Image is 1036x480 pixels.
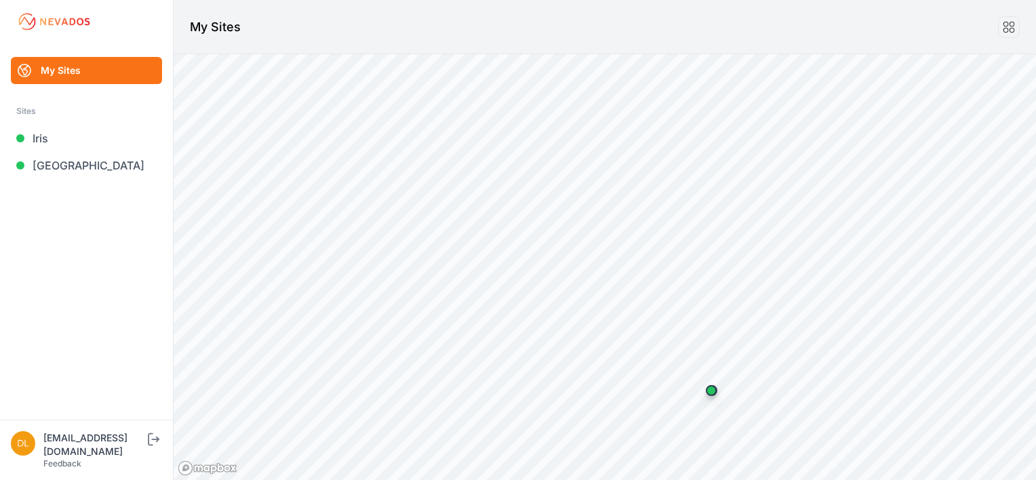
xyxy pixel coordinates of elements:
a: Feedback [43,458,81,468]
a: Mapbox logo [178,460,237,476]
canvas: Map [174,54,1036,480]
a: My Sites [11,57,162,84]
img: Nevados [16,11,92,33]
div: [EMAIL_ADDRESS][DOMAIN_NAME] [43,431,145,458]
div: Map marker [698,377,725,404]
img: dlay@prim.com [11,431,35,456]
h1: My Sites [190,18,241,37]
a: [GEOGRAPHIC_DATA] [11,152,162,179]
div: Sites [16,103,157,119]
a: Iris [11,125,162,152]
